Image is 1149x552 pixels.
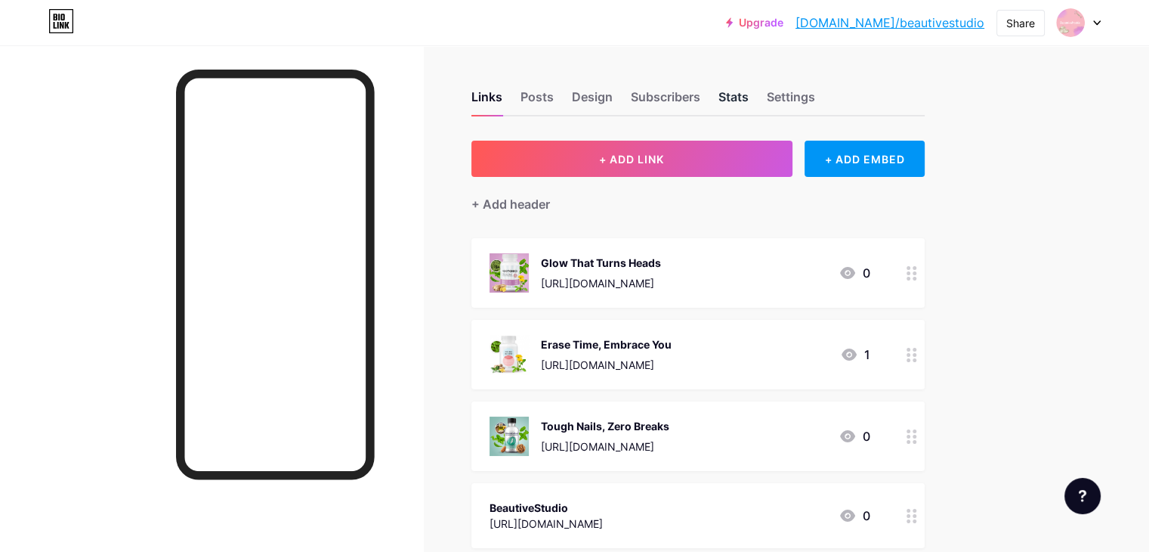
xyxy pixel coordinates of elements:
[541,275,661,291] div: [URL][DOMAIN_NAME]
[631,88,700,115] div: Subscribers
[471,88,502,115] div: Links
[795,14,984,32] a: [DOMAIN_NAME]/beautivestudio
[541,336,672,352] div: Erase Time, Embrace You
[839,507,870,525] div: 0
[1006,15,1035,31] div: Share
[490,500,603,516] div: BeautiveStudio
[572,88,613,115] div: Design
[718,88,749,115] div: Stats
[1056,8,1085,37] img: Naruto Nikolov
[805,141,925,177] div: + ADD EMBED
[726,17,783,29] a: Upgrade
[541,418,669,434] div: Tough Nails, Zero Breaks
[471,195,550,213] div: + Add header
[490,253,529,293] img: Glow That Turns Heads
[839,264,870,282] div: 0
[490,335,529,374] img: Erase Time, Embrace You
[541,357,672,373] div: [URL][DOMAIN_NAME]
[520,88,554,115] div: Posts
[471,141,792,177] button: + ADD LINK
[541,439,669,454] div: [URL][DOMAIN_NAME]
[490,516,603,532] div: [URL][DOMAIN_NAME]
[490,417,529,456] img: Tough Nails, Zero Breaks
[541,255,661,271] div: Glow That Turns Heads
[839,427,870,445] div: 0
[840,346,870,364] div: 1
[599,153,664,166] span: + ADD LINK
[767,88,815,115] div: Settings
